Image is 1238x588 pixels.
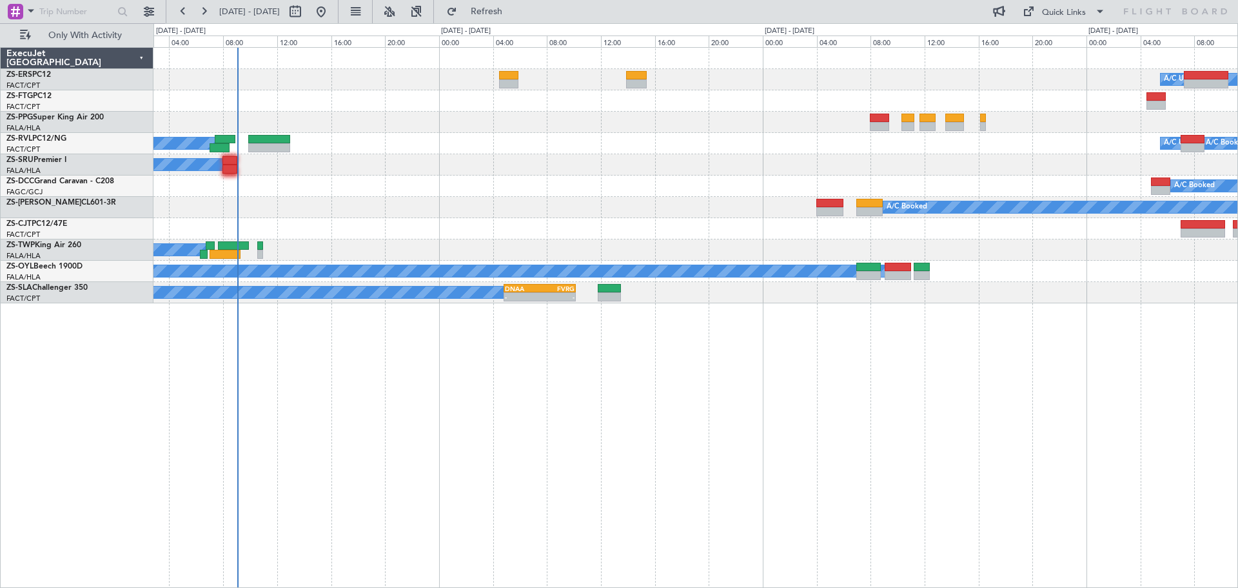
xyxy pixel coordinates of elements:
span: ZS-RVL [6,135,32,143]
div: 00:00 [439,35,493,47]
a: FALA/HLA [6,272,41,282]
a: FACT/CPT [6,230,40,239]
span: ZS-TWP [6,241,35,249]
a: FALA/HLA [6,123,41,133]
div: A/C Booked [887,198,927,217]
a: ZS-[PERSON_NAME]CL601-3R [6,199,116,207]
div: 08:00 [223,35,277,47]
a: FACT/CPT [6,294,40,303]
div: - [540,293,575,301]
div: - [505,293,540,301]
input: Trip Number [39,2,113,21]
a: ZS-DCCGrand Caravan - C208 [6,177,114,185]
div: DNAA [505,285,540,292]
div: Quick Links [1042,6,1086,19]
div: 20:00 [385,35,439,47]
div: 08:00 [547,35,601,47]
span: ZS-FTG [6,92,33,100]
div: 12:00 [601,35,655,47]
span: Refresh [460,7,514,16]
div: 12:00 [925,35,979,47]
button: Quick Links [1016,1,1112,22]
div: 04:00 [493,35,547,47]
div: A/C Unavailable [1164,70,1217,89]
a: FALA/HLA [6,166,41,176]
div: [DATE] - [DATE] [156,26,206,37]
span: ZS-[PERSON_NAME] [6,199,81,207]
a: FACT/CPT [6,81,40,90]
a: ZS-TWPKing Air 260 [6,241,81,249]
a: ZS-SLAChallenger 350 [6,284,88,292]
span: ZS-OYL [6,263,34,270]
span: ZS-CJT [6,220,32,228]
div: 16:00 [331,35,386,47]
div: A/C Booked [1174,176,1215,196]
button: Only With Activity [14,25,140,46]
span: Only With Activity [34,31,136,40]
a: FACT/CPT [6,145,40,154]
span: ZS-SLA [6,284,32,292]
div: 20:00 [709,35,763,47]
div: FVRG [540,285,575,292]
a: ZS-SRUPremier I [6,156,66,164]
div: 20:00 [1032,35,1086,47]
a: ZS-PPGSuper King Air 200 [6,114,104,121]
a: ZS-FTGPC12 [6,92,52,100]
div: 04:00 [1141,35,1195,47]
a: FACT/CPT [6,102,40,112]
span: [DATE] - [DATE] [219,6,280,17]
div: 00:00 [763,35,817,47]
div: 16:00 [655,35,709,47]
div: [DATE] - [DATE] [1088,26,1138,37]
div: 04:00 [169,35,223,47]
div: 08:00 [870,35,925,47]
span: ZS-PPG [6,114,33,121]
div: A/C Unavailable [1164,134,1217,153]
div: 12:00 [277,35,331,47]
span: ZS-ERS [6,71,32,79]
div: 16:00 [979,35,1033,47]
a: FALA/HLA [6,251,41,261]
span: ZS-DCC [6,177,34,185]
div: 04:00 [817,35,871,47]
span: ZS-SRU [6,156,34,164]
button: Refresh [440,1,518,22]
div: [DATE] - [DATE] [441,26,491,37]
div: 00:00 [1086,35,1141,47]
a: ZS-CJTPC12/47E [6,220,67,228]
div: [DATE] - [DATE] [765,26,814,37]
a: FAGC/GCJ [6,187,43,197]
a: ZS-OYLBeech 1900D [6,263,83,270]
a: ZS-RVLPC12/NG [6,135,66,143]
a: ZS-ERSPC12 [6,71,51,79]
